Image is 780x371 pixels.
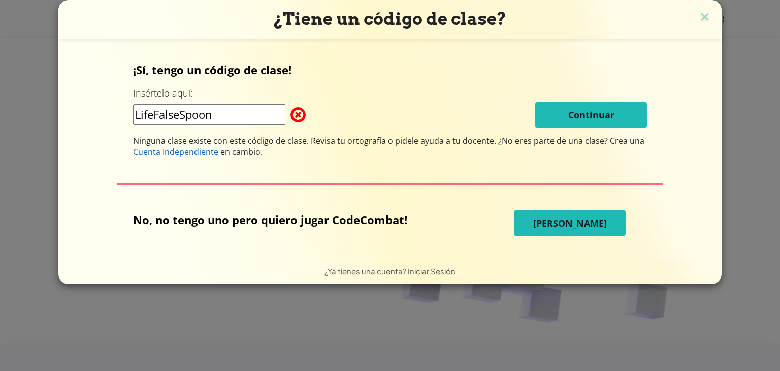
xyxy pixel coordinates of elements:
span: Continuar [568,109,614,121]
a: Iniciar Sesión [408,266,456,276]
button: [PERSON_NAME] [514,210,626,236]
span: ¿Tiene un código de clase? [274,9,506,29]
button: Continuar [535,102,647,128]
span: ¿No eres parte de una clase? Crea una [498,135,644,146]
label: Insértelo aquí: [133,87,192,100]
span: en cambio. [218,146,263,158]
img: close icon [698,10,711,25]
p: No, no tengo uno pero quiero jugar CodeCombat! [133,212,442,227]
span: [PERSON_NAME] [533,217,607,229]
p: ¡Sí, tengo un código de clase! [133,62,647,77]
span: ¿Ya tienes una cuenta? [324,266,408,276]
span: Cuenta Independiente [133,146,218,158]
span: Ninguna clase existe con este código de clase. Revisa tu ortografía o pidele ayuda a tu docente. [133,135,498,146]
